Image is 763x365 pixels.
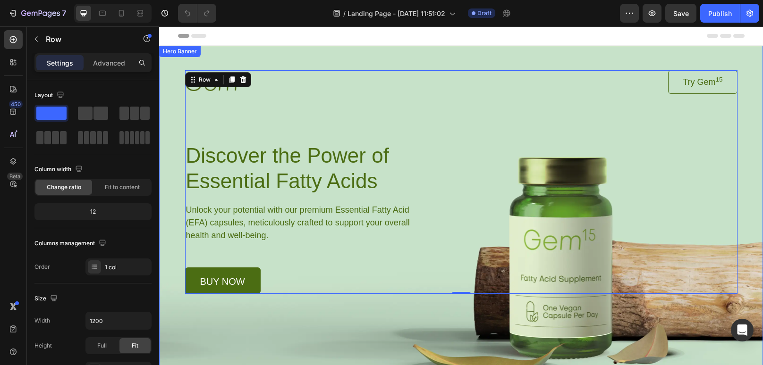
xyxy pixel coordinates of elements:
[47,183,81,191] span: Change ratio
[34,292,59,305] div: Size
[26,116,266,168] h1: Discover the Power of Essential Fatty Acids
[93,58,125,68] p: Advanced
[7,173,23,180] div: Beta
[524,49,563,63] p: Try Gem
[36,205,150,218] div: 12
[26,241,102,267] a: buy now
[34,163,85,176] div: Column width
[105,263,149,272] div: 1 col
[700,4,740,23] button: Publish
[556,50,563,57] sup: 15
[132,341,138,350] span: Fit
[343,8,346,18] span: /
[62,8,66,19] p: 7
[477,9,492,17] span: Draft
[38,49,53,58] div: Row
[46,33,126,45] p: Row
[47,58,73,68] p: Settings
[34,263,50,271] div: Order
[665,4,696,23] button: Save
[27,177,265,216] p: Unlock your potential with our premium Essential Fatty Acid (EFA) capsules, meticulously crafted ...
[348,8,445,18] span: Landing Page - [DATE] 11:51:02
[178,4,216,23] div: Undo/Redo
[105,183,140,191] span: Fit to content
[159,26,763,365] iframe: Design area
[34,341,52,350] div: Height
[97,341,107,350] span: Full
[34,316,50,325] div: Width
[731,319,754,341] div: Open Intercom Messenger
[34,237,108,250] div: Columns management
[9,100,23,108] div: 450
[86,312,151,329] input: Auto
[673,9,689,17] span: Save
[41,250,86,260] p: buy now
[34,89,66,102] div: Layout
[4,4,70,23] button: 7
[509,44,578,67] a: Try Gem15
[2,21,40,29] div: Hero Banner
[708,8,732,18] div: Publish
